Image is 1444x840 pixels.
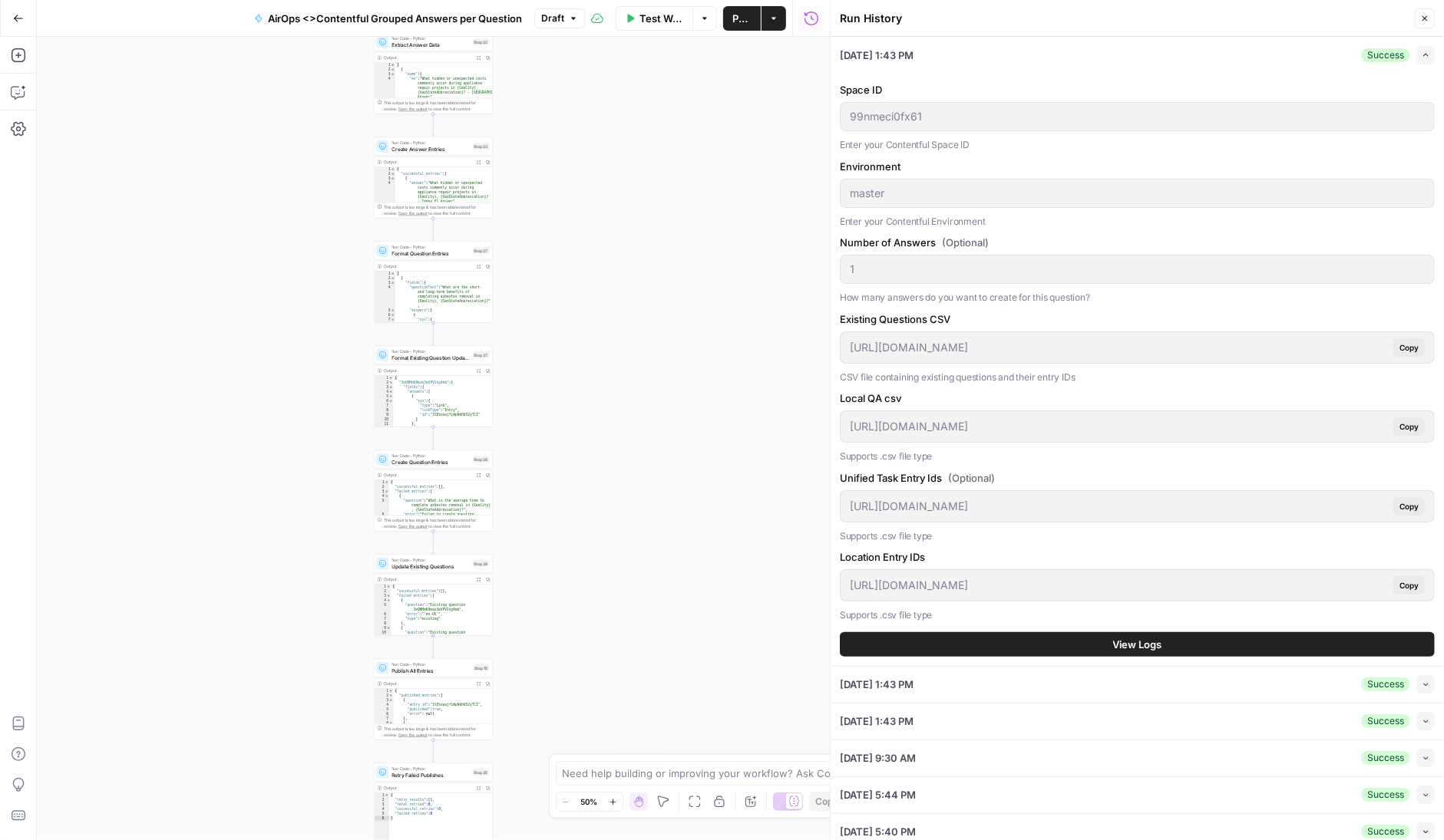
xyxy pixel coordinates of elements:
[840,549,1435,565] label: Location Entry IDs
[1361,751,1410,765] div: Success
[840,137,1435,153] p: Enter your Contentful Space ID
[375,318,396,322] div: 7
[375,621,392,626] div: 8
[375,631,392,640] div: 10
[1399,341,1419,354] span: Copy
[432,218,435,240] g: Edge from step_23 to step_27
[391,172,395,176] span: Toggle code folding, rows 2 through 1323
[389,380,394,385] span: Toggle code folding, rows 2 through 21
[840,750,916,766] span: [DATE] 9:30 AM
[385,367,472,374] div: Output
[1361,825,1410,838] div: Success
[840,529,1435,544] p: Supports .csv file type
[840,311,1435,327] label: Existing Questions CSV
[375,63,396,68] div: 1
[1393,576,1425,595] button: Copy
[392,348,470,354] span: Run Code · Python
[374,555,493,636] div: Run Code · PythonUpdate Existing QuestionsStep 38Output{ "successful_entries":[], "failed_entries...
[387,585,392,589] span: Toggle code folding, rows 1 through 73
[389,399,394,404] span: Toggle code folding, rows 6 through 10
[392,145,470,153] span: Create Answer Entries
[375,413,394,417] div: 9
[850,109,1425,124] input: e.g., 99nmeci0fx61
[385,494,389,499] span: Toggle code folding, rows 4 through 7
[948,470,995,486] span: (Optional)
[840,82,1435,97] label: Space ID
[387,594,392,598] span: Toggle code folding, rows 3 through 69
[1393,417,1425,436] button: Copy
[375,485,390,489] div: 2
[375,603,392,612] div: 5
[389,390,394,394] span: Toggle code folding, rows 4 through 19
[392,661,471,667] span: Run Code · Python
[375,380,394,385] div: 2
[385,480,389,485] span: Toggle code folding, rows 1 through 9
[375,698,394,703] div: 3
[375,72,396,77] div: 3
[392,140,470,146] span: Run Code · Python
[375,272,396,276] div: 1
[840,608,1435,623] p: Supports .csv file type
[398,524,428,529] span: Copy the output
[375,404,394,408] div: 7
[375,390,394,394] div: 4
[1399,500,1419,512] span: Copy
[375,716,394,721] div: 7
[385,54,472,61] div: Output
[398,211,428,216] span: Copy the output
[391,276,395,281] span: Toggle code folding, rows 2 through 178
[387,598,392,603] span: Toggle code folding, rows 4 through 8
[375,281,396,285] div: 3
[375,612,392,617] div: 6
[374,450,493,532] div: Run Code · PythonCreate Question EntriesStep 28Output{ "successful_entries":[], "failed_entries":...
[374,346,493,427] div: Run Code · PythonFormat Existing Question UpdatesStep 37Output{ "3eQNMmK9mav3eVPV2sg4mb":{ "field...
[392,771,470,779] span: Retry Failed Publishes
[1399,579,1419,591] span: Copy
[389,689,394,693] span: Toggle code folding, rows 1 through 829
[534,8,585,28] button: Draft
[374,242,493,323] div: Run Code · PythonFormat Question EntriesStep 27Output[ { "fields":{ "questionText":"What are the ...
[375,598,392,603] div: 4
[392,766,470,772] span: Run Code · Python
[840,470,1435,486] label: Unified Task Entry Ids
[840,235,1435,250] label: Number of Answers
[840,48,914,63] span: [DATE] 1:43 PM
[432,531,435,553] g: Edge from step_28 to step_38
[942,235,989,250] span: (Optional)
[375,422,394,427] div: 11
[375,322,396,327] div: 8
[391,308,395,313] span: Toggle code folding, rows 5 through 167
[389,376,394,380] span: Toggle code folding, rows 1 through 255
[374,33,493,114] div: Run Code · PythonExtract Answer DataStep 22Output[ { "name":{ "en":"What hidden or unexpected cos...
[389,385,394,390] span: Toggle code folding, rows 3 through 20
[473,143,490,150] div: Step 23
[375,812,390,816] div: 5
[374,137,493,219] div: Run Code · PythonCreate Answer EntriesStep 23Output{ "successful_entries":[ { "answer":"What hidd...
[245,6,531,31] button: AirOps <>Contentful Grouped Answers per Question
[385,263,472,269] div: Output
[375,308,396,313] div: 5
[392,35,470,41] span: Run Code · Python
[1393,338,1425,357] button: Copy
[375,703,394,707] div: 4
[840,159,1435,174] label: Environment
[385,517,490,529] div: This output is too large & has been abbreviated for review. to view the full content.
[392,244,470,250] span: Run Code · Python
[385,159,472,165] div: Output
[375,285,396,308] div: 4
[1361,788,1410,802] div: Success
[473,456,490,463] div: Step 28
[840,632,1435,657] button: View Logs
[375,626,392,631] div: 9
[385,785,472,791] div: Output
[375,172,396,176] div: 2
[389,698,394,703] span: Toggle code folding, rows 3 through 7
[392,562,470,570] span: Update Existing Questions
[375,585,392,589] div: 1
[389,693,394,698] span: Toggle code folding, rows 2 through 828
[815,795,838,809] span: Copy
[391,281,395,285] span: Toggle code folding, rows 3 through 177
[1361,677,1410,691] div: Success
[375,167,396,172] div: 1
[840,290,1435,305] p: How many answers do you want to create for this question?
